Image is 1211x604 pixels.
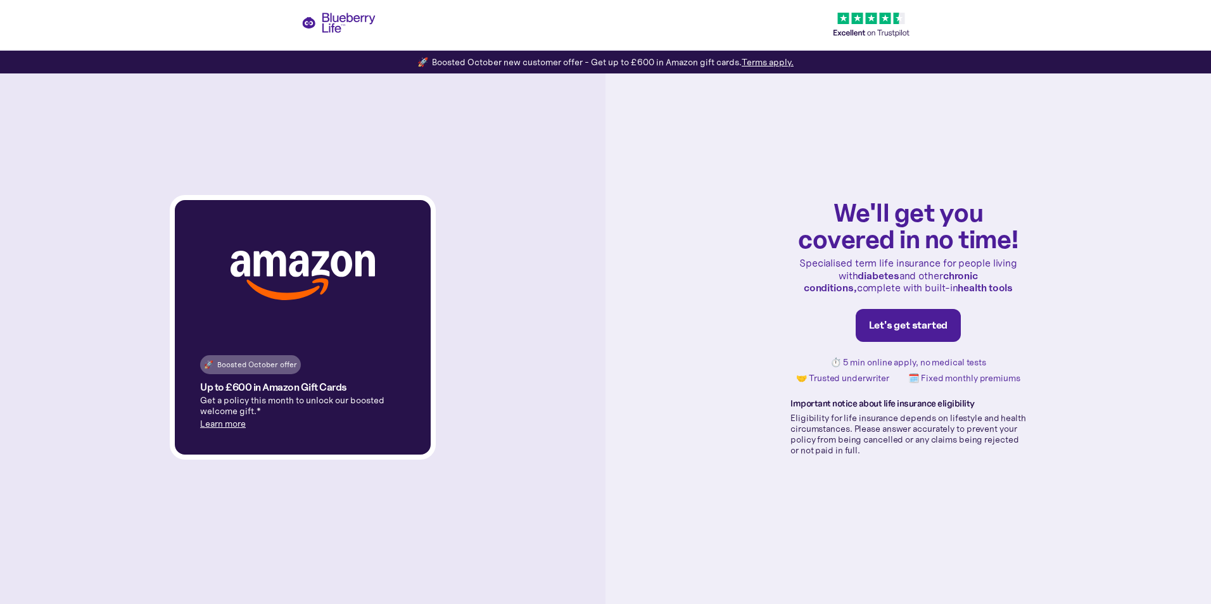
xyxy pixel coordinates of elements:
[742,56,794,68] a: Terms apply.
[790,398,975,409] strong: Important notice about life insurance eligibility
[856,309,961,342] a: Let's get started
[790,199,1026,252] h1: We'll get you covered in no time!
[200,418,246,429] a: Learn more
[790,413,1026,455] p: Eligibility for life insurance depends on lifestyle and health circumstances. Please answer accur...
[830,357,986,368] p: ⏱️ 5 min online apply, no medical tests
[804,269,978,294] strong: chronic conditions,
[958,281,1013,294] strong: health tools
[417,56,794,68] div: 🚀 Boosted October new customer offer - Get up to £600 in Amazon gift cards.
[796,373,889,384] p: 🤝 Trusted underwriter
[869,319,948,332] div: Let's get started
[858,269,899,282] strong: diabetes
[200,382,347,393] h4: Up to £600 in Amazon Gift Cards
[908,373,1020,384] p: 🗓️ Fixed monthly premiums
[790,257,1026,294] p: Specialised term life insurance for people living with and other complete with built-in
[204,358,297,371] div: 🚀 Boosted October offer
[200,395,405,417] p: Get a policy this month to unlock our boosted welcome gift.*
